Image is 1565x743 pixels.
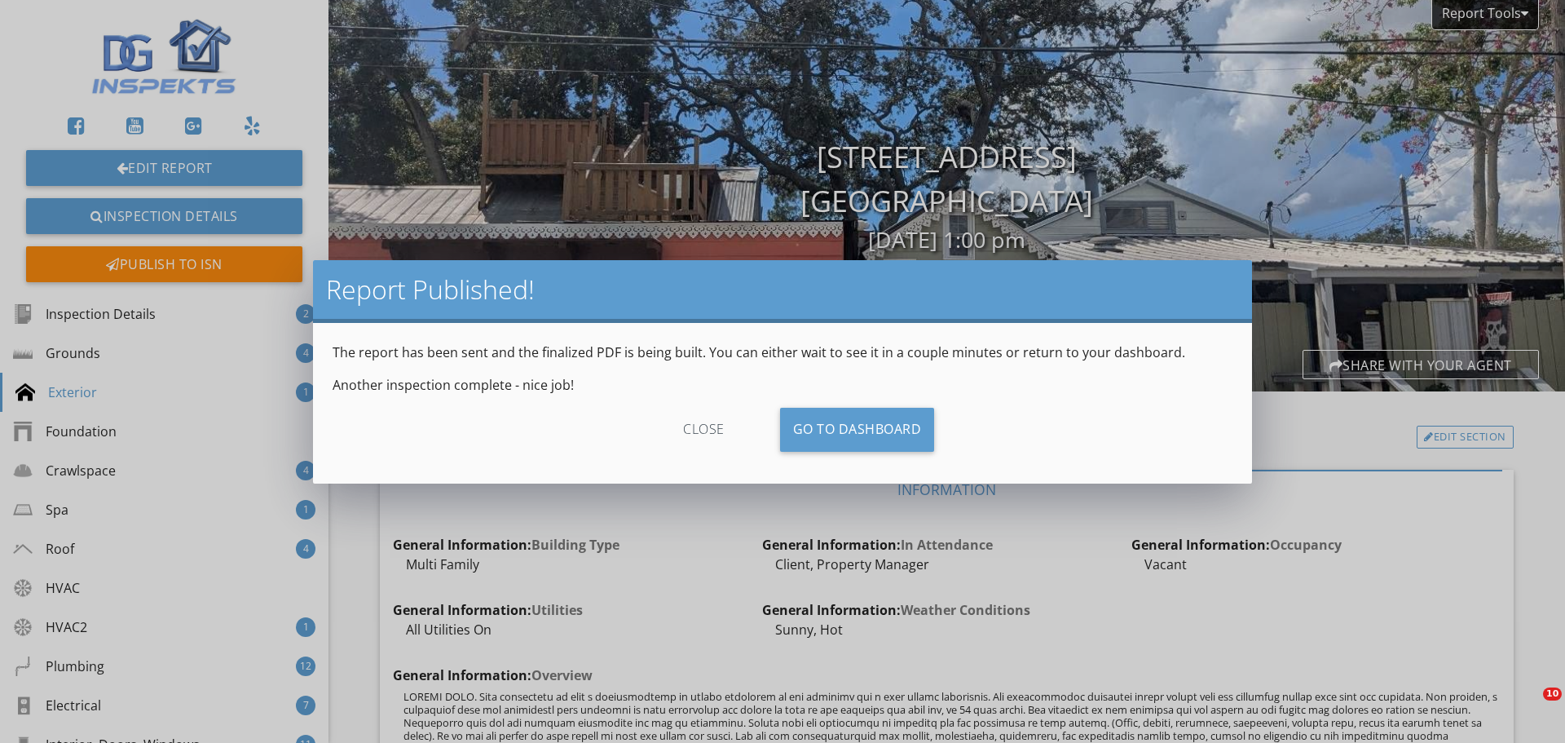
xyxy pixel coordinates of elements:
[333,375,1232,395] p: Another inspection complete - nice job!
[326,273,1239,306] h2: Report Published!
[1510,688,1549,727] iframe: Intercom live chat
[631,408,777,452] div: close
[333,343,1232,362] p: The report has been sent and the finalized PDF is being built. You can either wait to see it in a...
[780,408,935,452] a: Go To Dashboard
[1543,688,1562,701] span: 10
